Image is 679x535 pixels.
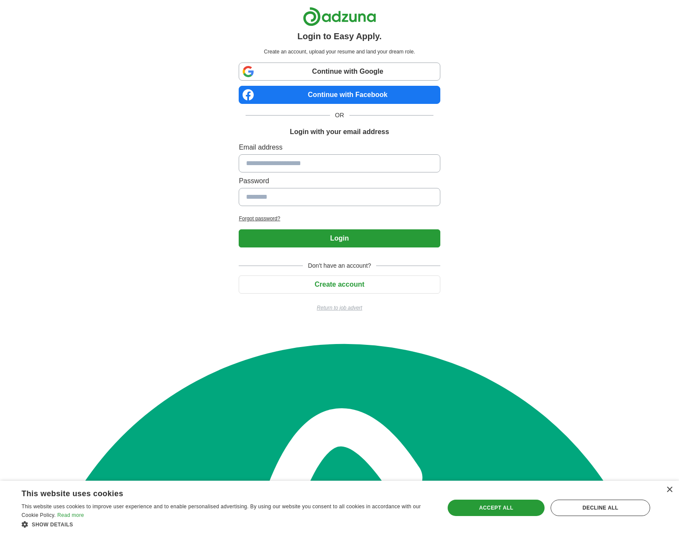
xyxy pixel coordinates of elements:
[240,48,438,56] p: Create an account, upload your resume and land your dream role.
[551,500,650,516] div: Decline all
[22,520,432,529] div: Show details
[303,7,376,26] img: Adzuna logo
[303,261,377,270] span: Don't have an account?
[239,86,440,104] a: Continue with Facebook
[239,176,440,186] label: Password
[448,500,545,516] div: Accept all
[239,229,440,247] button: Login
[239,142,440,153] label: Email address
[330,111,349,120] span: OR
[239,304,440,312] a: Return to job advert
[57,512,84,518] a: Read more, opens a new window
[22,486,411,499] div: This website uses cookies
[239,63,440,81] a: Continue with Google
[290,127,389,137] h1: Login with your email address
[666,487,673,493] div: Close
[22,504,421,518] span: This website uses cookies to improve user experience and to enable personalised advertising. By u...
[297,30,382,43] h1: Login to Easy Apply.
[239,275,440,294] button: Create account
[239,281,440,288] a: Create account
[32,522,73,528] span: Show details
[239,215,440,222] a: Forgot password?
